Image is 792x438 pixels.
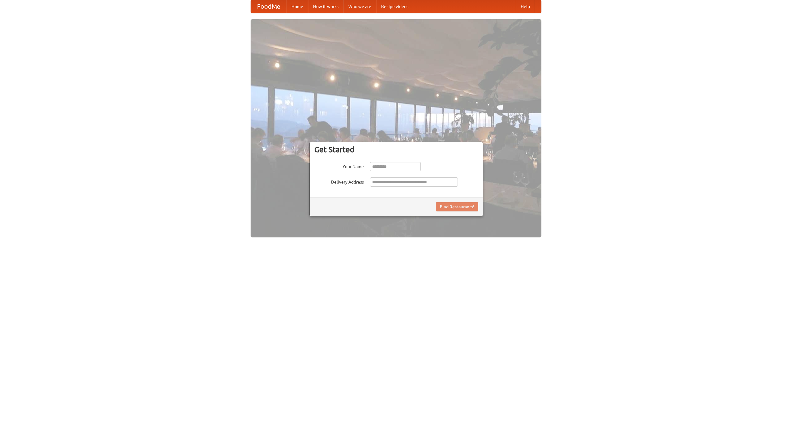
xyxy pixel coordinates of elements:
a: How it works [308,0,343,13]
a: Who we are [343,0,376,13]
a: Help [516,0,535,13]
label: Delivery Address [314,177,364,185]
a: Home [286,0,308,13]
label: Your Name [314,162,364,170]
h3: Get Started [314,145,478,154]
a: Recipe videos [376,0,413,13]
button: Find Restaurants! [436,202,478,211]
a: FoodMe [251,0,286,13]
